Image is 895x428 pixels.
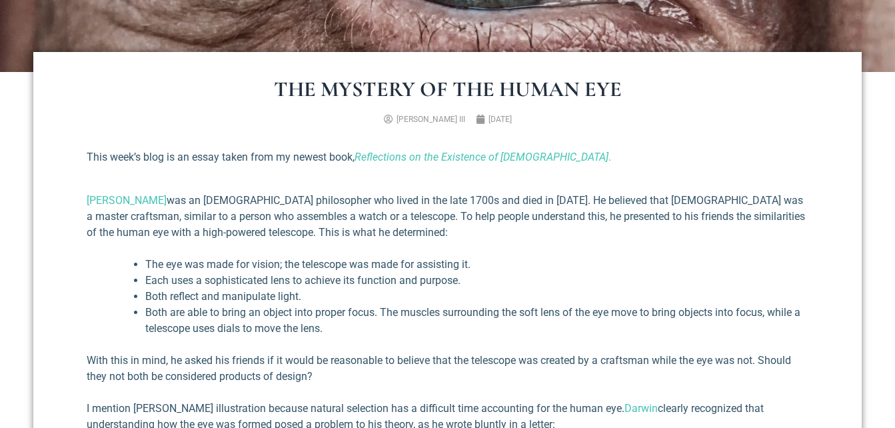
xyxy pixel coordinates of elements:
time: [DATE] [488,115,512,124]
h1: The Mystery of the Human Eye [87,79,808,100]
span: [PERSON_NAME] III [397,115,465,124]
p: This week’s blog is an essay taken from my newest book, [87,149,808,165]
a: [PERSON_NAME] [87,194,167,207]
p: was an [DEMOGRAPHIC_DATA] philosopher who lived in the late 1700s and died in [DATE]. He believed... [87,193,808,241]
li: Both reflect and manipulate light. [145,289,808,305]
p: With this in mind, he asked his friends if it would be reasonable to believe that the telescope w... [87,353,808,385]
em: Reflections on the Existence of [DEMOGRAPHIC_DATA] [355,151,608,163]
li: The eye was made for vision; the telescope was made for assisting it. [145,257,808,273]
a: [DATE] [476,113,512,125]
a: Reflections on the Existence of [DEMOGRAPHIC_DATA]. [355,151,611,163]
li: Both are able to bring an object into proper focus. The muscles surrounding the soft lens of the ... [145,305,808,337]
li: Each uses a sophisticated lens to achieve its function and purpose. [145,273,808,289]
a: Darwin [624,402,658,415]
